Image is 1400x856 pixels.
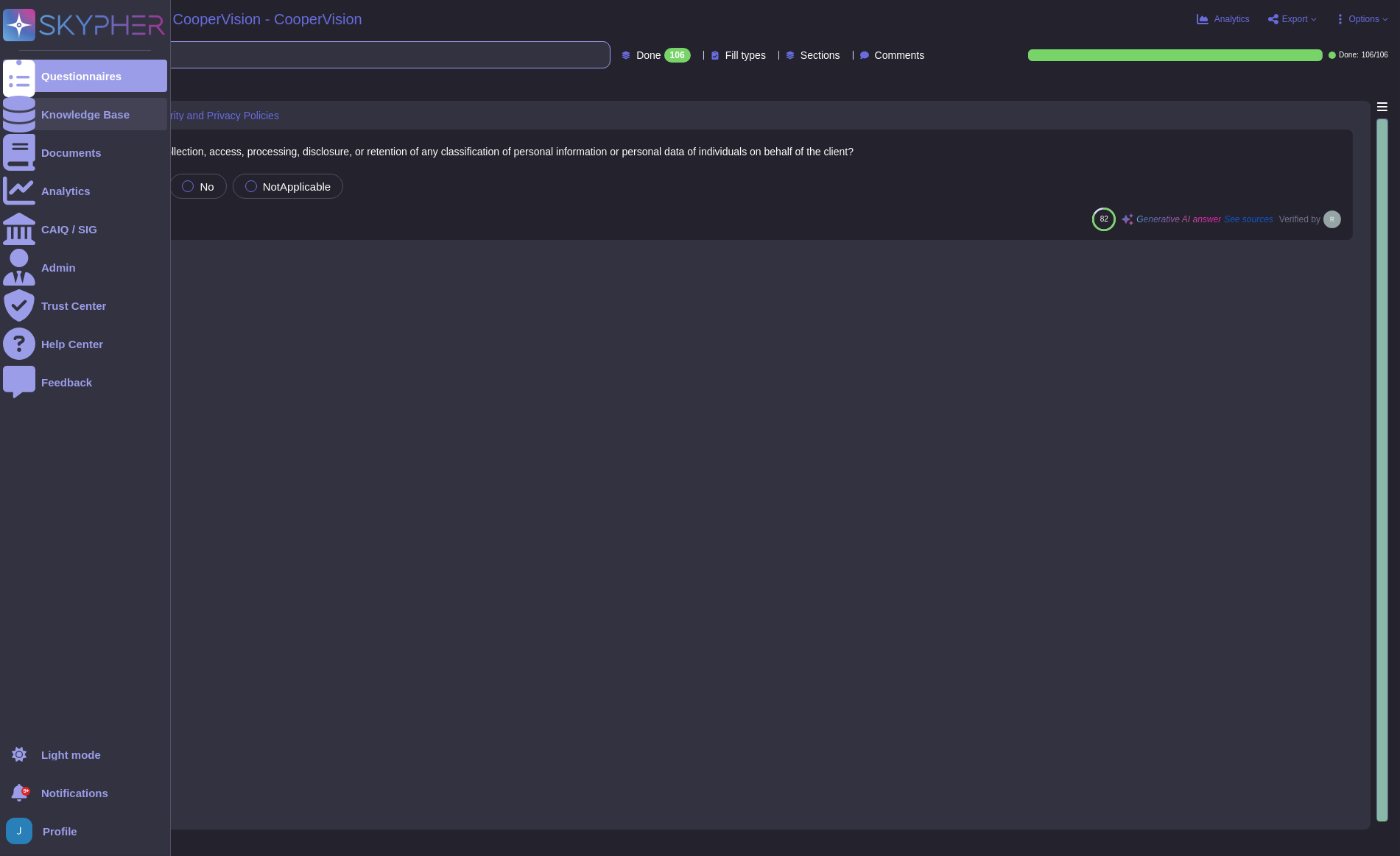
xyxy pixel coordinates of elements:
[263,180,331,193] span: NotApplicable
[58,42,595,68] input: Search by keywords
[1339,52,1359,59] span: Done:
[1323,211,1341,228] img: user
[41,147,102,158] div: Documents
[43,826,77,837] span: Profile
[725,50,766,60] span: Fill types
[3,328,167,360] a: Help Center
[3,289,167,322] a: Trust Center
[6,818,32,844] img: user
[41,262,76,273] div: Admin
[1279,215,1320,224] span: Verified by
[875,50,925,60] span: Comments
[41,788,108,799] span: Notifications
[3,136,167,169] a: Documents
[3,213,167,245] a: CAIQ / SIG
[3,366,167,398] a: Feedback
[147,110,279,121] span: Security and Privacy Policies
[664,48,691,63] div: 106
[200,180,214,193] span: No
[1197,13,1250,25] button: Analytics
[1214,15,1250,24] span: Analytics
[1224,215,1273,224] span: See sources
[41,749,101,760] div: Light mode
[21,787,30,796] div: 9+
[41,224,97,235] div: CAIQ / SIG
[41,377,92,388] div: Feedback
[41,109,130,120] div: Knowledge Base
[636,50,661,60] span: Done
[41,300,106,311] div: Trust Center
[1282,15,1308,24] span: Export
[41,339,103,350] div: Help Center
[801,50,840,60] span: Sections
[173,12,362,26] span: CooperVision - CooperVision
[1100,215,1108,223] span: 82
[3,251,167,283] a: Admin
[41,71,122,82] div: Questionnaires
[3,98,167,130] a: Knowledge Base
[41,185,91,197] div: Analytics
[3,174,167,207] a: Analytics
[3,60,167,92] a: Questionnaires
[1349,15,1379,24] span: Options
[1362,52,1388,59] span: 106 / 106
[124,146,854,158] span: Is there collection, access, processing, disclosure, or retention of any classification of person...
[1136,215,1221,224] span: Generative AI answer
[3,815,43,847] button: user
